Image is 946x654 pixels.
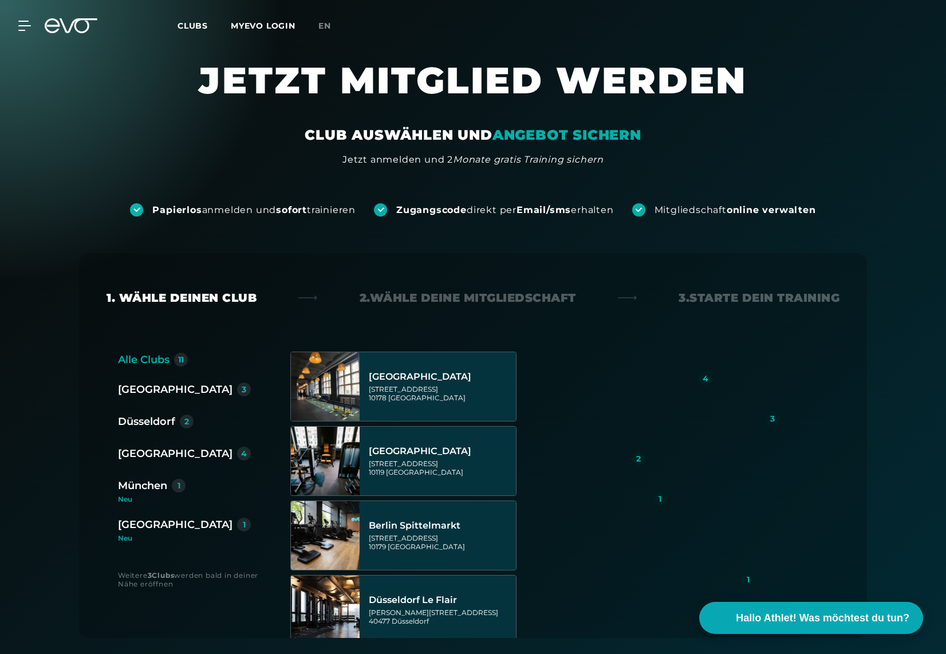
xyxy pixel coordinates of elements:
[178,21,208,31] span: Clubs
[360,290,576,306] div: 2. Wähle deine Mitgliedschaft
[736,610,909,626] span: Hallo Athlet! Was möchtest du tun?
[118,352,170,368] div: Alle Clubs
[118,478,167,494] div: München
[318,19,345,33] a: en
[369,385,513,402] div: [STREET_ADDRESS] 10178 [GEOGRAPHIC_DATA]
[342,153,604,167] div: Jetzt anmelden und 2
[231,21,295,31] a: MYEVO LOGIN
[727,204,816,215] strong: online verwalten
[636,455,641,463] div: 2
[178,356,184,364] div: 11
[178,482,180,490] div: 1
[291,576,360,644] img: Düsseldorf Le Flair
[118,571,267,588] div: Weitere werden bald in deiner Nähe eröffnen
[369,534,513,551] div: [STREET_ADDRESS] 10179 [GEOGRAPHIC_DATA]
[699,602,923,634] button: Hallo Athlet! Was möchtest du tun?
[118,535,251,542] div: Neu
[291,427,360,495] img: Berlin Rosenthaler Platz
[369,608,513,625] div: [PERSON_NAME][STREET_ADDRESS] 40477 Düsseldorf
[369,520,513,531] div: Berlin Spittelmarkt
[148,571,152,580] strong: 3
[118,381,232,397] div: [GEOGRAPHIC_DATA]
[243,521,246,529] div: 1
[291,352,360,421] img: Berlin Alexanderplatz
[152,204,356,216] div: anmelden und trainieren
[369,446,513,457] div: [GEOGRAPHIC_DATA]
[118,496,260,503] div: Neu
[655,204,816,216] div: Mitgliedschaft
[152,204,202,215] strong: Papierlos
[396,204,613,216] div: direkt per erhalten
[679,290,839,306] div: 3. Starte dein Training
[305,126,641,144] div: CLUB AUSWÄHLEN UND
[517,204,571,215] strong: Email/sms
[369,459,513,476] div: [STREET_ADDRESS] 10119 [GEOGRAPHIC_DATA]
[118,413,175,430] div: Düsseldorf
[396,204,467,215] strong: Zugangscode
[291,501,360,570] img: Berlin Spittelmarkt
[369,371,513,383] div: [GEOGRAPHIC_DATA]
[703,375,708,383] div: 4
[747,576,750,584] div: 1
[276,204,307,215] strong: sofort
[369,594,513,606] div: Düsseldorf Le Flair
[178,20,231,31] a: Clubs
[152,571,174,580] strong: Clubs
[107,290,257,306] div: 1. Wähle deinen Club
[129,57,817,126] h1: JETZT MITGLIED WERDEN
[118,517,232,533] div: [GEOGRAPHIC_DATA]
[118,446,232,462] div: [GEOGRAPHIC_DATA]
[770,415,775,423] div: 3
[242,385,246,393] div: 3
[241,450,247,458] div: 4
[453,154,604,165] em: Monate gratis Training sichern
[318,21,331,31] span: en
[492,127,641,143] em: ANGEBOT SICHERN
[659,495,661,503] div: 1
[184,417,189,426] div: 2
